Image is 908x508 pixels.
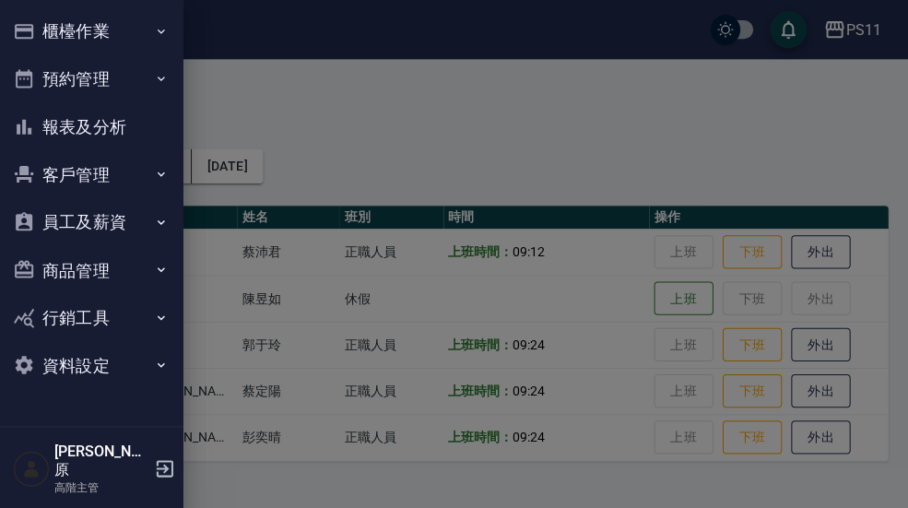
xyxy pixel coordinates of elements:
[7,150,177,198] button: 客戶管理
[56,477,150,493] p: 高階主管
[7,7,177,55] button: 櫃檯作業
[7,245,177,293] button: 商品管理
[7,102,177,150] button: 報表及分析
[7,197,177,245] button: 員工及薪資
[7,292,177,340] button: 行銷工具
[7,55,177,103] button: 預約管理
[15,448,52,485] img: Person
[7,340,177,388] button: 資料設定
[56,440,150,477] h5: [PERSON_NAME]原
